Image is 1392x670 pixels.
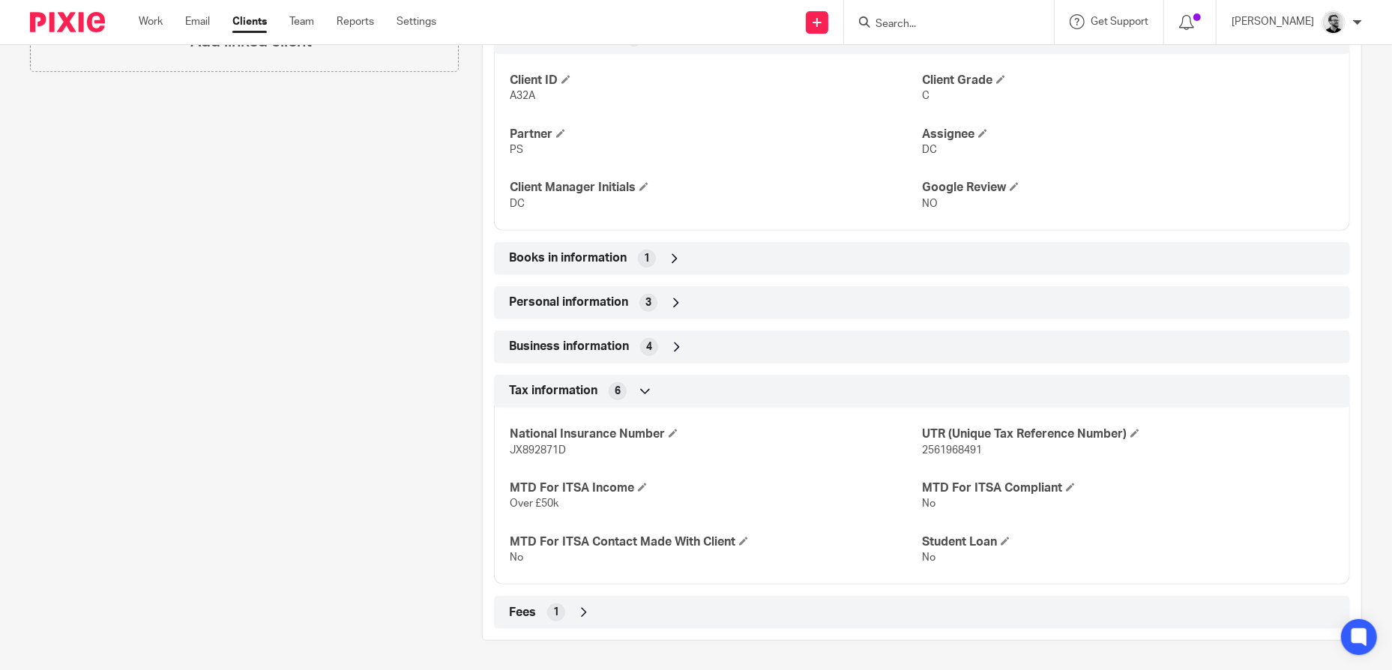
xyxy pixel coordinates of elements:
[510,445,566,456] span: JX892871D
[510,145,523,155] span: PS
[922,91,929,101] span: C
[232,14,267,29] a: Clients
[922,145,937,155] span: DC
[922,127,1334,142] h4: Assignee
[509,250,627,266] span: Books in information
[922,445,982,456] span: 2561968491
[922,199,938,209] span: NO
[509,295,628,310] span: Personal information
[510,73,922,88] h4: Client ID
[185,14,210,29] a: Email
[553,605,559,620] span: 1
[874,18,1009,31] input: Search
[510,199,525,209] span: DC
[510,498,558,509] span: Over £50k
[922,498,935,509] span: No
[139,14,163,29] a: Work
[922,73,1334,88] h4: Client Grade
[289,14,314,29] a: Team
[922,552,935,563] span: No
[337,14,374,29] a: Reports
[1232,14,1314,29] p: [PERSON_NAME]
[510,127,922,142] h4: Partner
[509,383,597,399] span: Tax information
[646,339,652,354] span: 4
[509,605,536,621] span: Fees
[510,480,922,496] h4: MTD For ITSA Income
[922,534,1334,550] h4: Student Loan
[510,180,922,196] h4: Client Manager Initials
[644,251,650,266] span: 1
[510,552,523,563] span: No
[510,91,535,101] span: A32A
[30,12,105,32] img: Pixie
[397,14,436,29] a: Settings
[645,295,651,310] span: 3
[922,480,1334,496] h4: MTD For ITSA Compliant
[922,180,1334,196] h4: Google Review
[922,426,1334,442] h4: UTR (Unique Tax Reference Number)
[1322,10,1346,34] img: Jack_2025.jpg
[510,426,922,442] h4: National Insurance Number
[615,384,621,399] span: 6
[1091,16,1148,27] span: Get Support
[509,339,629,354] span: Business information
[510,534,922,550] h4: MTD For ITSA Contact Made With Client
